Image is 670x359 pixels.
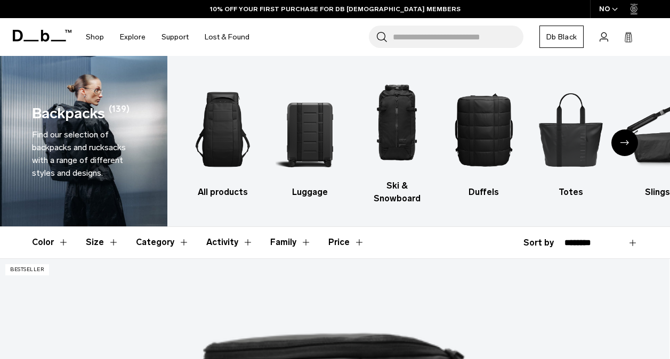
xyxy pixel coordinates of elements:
button: Toggle Filter [206,227,253,258]
li: 1 / 10 [189,78,257,199]
h3: Totes [537,186,605,199]
li: 5 / 10 [537,78,605,199]
a: 10% OFF YOUR FIRST PURCHASE FOR DB [DEMOGRAPHIC_DATA] MEMBERS [210,4,461,14]
img: Db [537,78,605,181]
h3: Luggage [276,186,344,199]
span: (139) [109,103,130,125]
img: Db [450,78,518,181]
a: Db Ski & Snowboard [363,72,431,205]
li: 3 / 10 [363,72,431,205]
nav: Main Navigation [78,18,257,56]
a: Db Duffels [450,78,518,199]
a: Db Black [539,26,584,48]
h3: Duffels [450,186,518,199]
button: Toggle Filter [270,227,311,258]
h1: Backpacks [32,103,105,125]
a: Support [162,18,189,56]
img: Db [189,78,257,181]
h3: All products [189,186,257,199]
button: Toggle Filter [32,227,69,258]
img: Db [363,72,431,174]
a: Db All products [189,78,257,199]
div: Next slide [611,129,638,156]
li: 4 / 10 [450,78,518,199]
a: Db Totes [537,78,605,199]
a: Explore [120,18,146,56]
a: Lost & Found [205,18,249,56]
button: Toggle Filter [86,227,119,258]
button: Toggle Filter [136,227,189,258]
p: Bestseller [5,264,49,275]
img: Db [276,78,344,181]
a: Shop [86,18,104,56]
button: Toggle Price [328,227,365,258]
h3: Ski & Snowboard [363,179,431,205]
a: Db Luggage [276,78,344,199]
li: 2 / 10 [276,78,344,199]
span: Find our selection of backpacks and rucksacks with a range of different styles and designs. [32,129,126,178]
